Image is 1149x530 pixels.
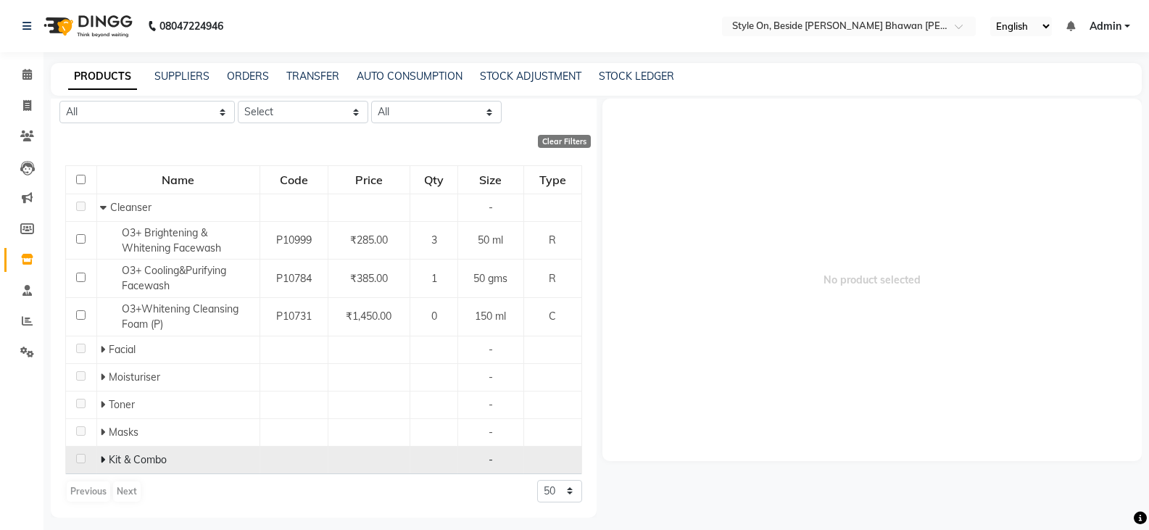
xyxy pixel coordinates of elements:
[98,167,259,193] div: Name
[480,70,581,83] a: STOCK ADJUSTMENT
[227,70,269,83] a: ORDERS
[475,310,506,323] span: 150 ml
[549,233,556,247] span: R
[276,272,312,285] span: P10784
[154,70,210,83] a: SUPPLIERS
[489,201,493,214] span: -
[100,201,110,214] span: Collapse Row
[411,167,456,193] div: Qty
[122,302,238,331] span: O3+Whitening Cleansing Foam (P)
[1090,19,1121,34] span: Admin
[473,272,507,285] span: 50 gms
[286,70,339,83] a: TRANSFER
[431,310,437,323] span: 0
[100,426,109,439] span: Expand Row
[549,272,556,285] span: R
[110,201,152,214] span: Cleanser
[489,426,493,439] span: -
[489,398,493,411] span: -
[100,343,109,356] span: Expand Row
[357,70,462,83] a: AUTO CONSUMPTION
[37,6,136,46] img: logo
[431,272,437,285] span: 1
[109,426,138,439] span: Masks
[538,135,591,148] div: Clear Filters
[100,453,109,466] span: Expand Row
[109,398,135,411] span: Toner
[276,310,312,323] span: P10731
[159,6,223,46] b: 08047224946
[68,64,137,90] a: PRODUCTS
[431,233,437,247] span: 3
[350,272,388,285] span: ₹385.00
[109,343,136,356] span: Facial
[109,370,160,384] span: Moisturiser
[100,398,109,411] span: Expand Row
[459,167,523,193] div: Size
[599,70,674,83] a: STOCK LEDGER
[350,233,388,247] span: ₹285.00
[602,99,1142,461] span: No product selected
[489,370,493,384] span: -
[525,167,581,193] div: Type
[122,264,226,292] span: O3+ Cooling&Purifying Facewash
[489,343,493,356] span: -
[329,167,410,193] div: Price
[109,453,167,466] span: Kit & Combo
[549,310,556,323] span: C
[122,226,221,254] span: O3+ Brightening & Whitening Facewash
[261,167,327,193] div: Code
[478,233,503,247] span: 50 ml
[276,233,312,247] span: P10999
[489,453,493,466] span: -
[346,310,391,323] span: ₹1,450.00
[100,370,109,384] span: Expand Row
